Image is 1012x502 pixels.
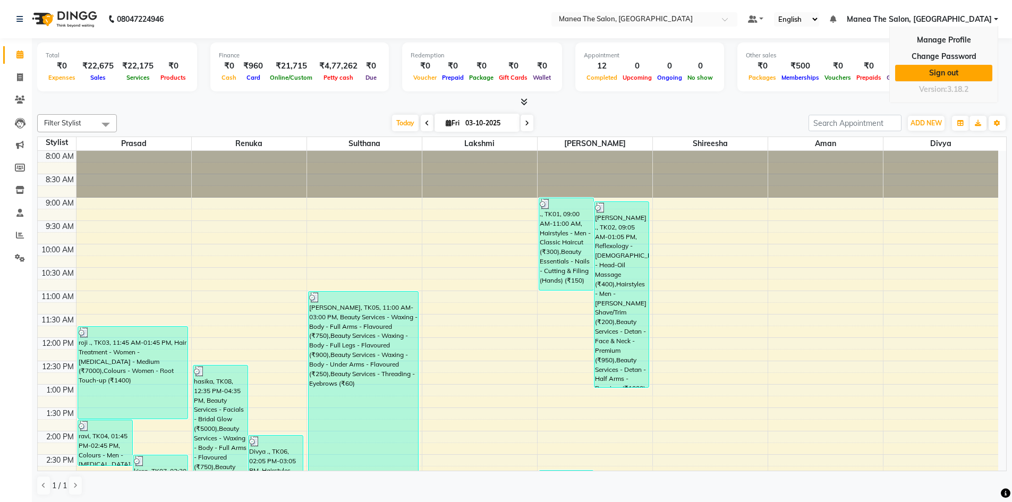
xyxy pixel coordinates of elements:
[44,174,76,185] div: 8:30 AM
[46,60,78,72] div: ₹0
[496,60,530,72] div: ₹0
[219,60,239,72] div: ₹0
[307,137,422,150] span: Sulthana
[654,74,685,81] span: Ongoing
[584,60,620,72] div: 12
[462,115,515,131] input: 2025-10-03
[538,137,652,150] span: [PERSON_NAME]
[594,202,649,387] div: [PERSON_NAME] ., TK02, 09:05 AM-01:05 PM, Reflexology - [DEMOGRAPHIC_DATA] - Head-Oil Massage (₹4...
[39,244,76,256] div: 10:00 AM
[44,221,76,232] div: 9:30 AM
[530,60,554,72] div: ₹0
[539,198,593,290] div: ., TK01, 09:00 AM-11:00 AM, Hairstyles - Men - Classic Haircut (₹300),Beauty Essentials - Nails -...
[88,74,108,81] span: Sales
[809,115,902,131] input: Search Appointment
[895,48,992,65] a: Change Password
[884,60,918,72] div: ₹0
[496,74,530,81] span: Gift Cards
[267,60,315,72] div: ₹21,715
[44,385,76,396] div: 1:00 PM
[822,60,854,72] div: ₹0
[363,74,379,81] span: Due
[466,74,496,81] span: Package
[439,74,466,81] span: Prepaid
[895,82,992,97] div: Version:3.18.2
[884,74,918,81] span: Gift Cards
[118,60,158,72] div: ₹22,175
[530,74,554,81] span: Wallet
[822,74,854,81] span: Vouchers
[78,60,118,72] div: ₹22,675
[584,51,716,60] div: Appointment
[620,74,654,81] span: Upcoming
[124,74,152,81] span: Services
[44,408,76,419] div: 1:30 PM
[443,119,462,127] span: Fri
[117,4,164,34] b: 08047224946
[439,60,466,72] div: ₹0
[883,137,999,150] span: Divya
[78,327,188,419] div: roji ., TK03, 11:45 AM-01:45 PM, Hair Treatment - Women - [MEDICAL_DATA] - Medium (₹7000),Colours...
[44,198,76,209] div: 9:00 AM
[39,291,76,302] div: 11:00 AM
[411,74,439,81] span: Voucher
[158,60,189,72] div: ₹0
[133,455,188,500] div: kiran, TK07, 02:30 PM-03:30 PM, Hairstyles - Men - [PERSON_NAME] Shave/Trim (₹200)
[466,60,496,72] div: ₹0
[46,74,78,81] span: Expenses
[39,268,76,279] div: 10:30 AM
[768,137,883,150] span: Aman
[779,60,822,72] div: ₹500
[44,431,76,443] div: 2:00 PM
[422,137,537,150] span: Lakshmi
[267,74,315,81] span: Online/Custom
[620,60,654,72] div: 0
[746,74,779,81] span: Packages
[244,74,263,81] span: Card
[46,51,189,60] div: Total
[411,60,439,72] div: ₹0
[854,74,884,81] span: Prepaids
[746,60,779,72] div: ₹0
[44,455,76,466] div: 2:30 PM
[27,4,100,34] img: logo
[192,137,307,150] span: Renuka
[895,65,992,81] a: Sign out
[315,60,362,72] div: ₹4,77,262
[44,151,76,162] div: 8:00 AM
[685,60,716,72] div: 0
[411,51,554,60] div: Redemption
[249,436,303,481] div: Divya ., TK06, 02:05 PM-03:05 PM, Hairstyles - Women - Blowdry Curls (₹650)
[746,51,918,60] div: Other sales
[685,74,716,81] span: No show
[654,60,685,72] div: 0
[239,60,267,72] div: ₹960
[895,32,992,48] a: Manage Profile
[321,74,356,81] span: Petty cash
[584,74,620,81] span: Completed
[40,338,76,349] div: 12:00 PM
[908,116,945,131] button: ADD NEW
[158,74,189,81] span: Products
[392,115,419,131] span: Today
[219,74,239,81] span: Cash
[847,14,992,25] span: Manea The Salon, [GEOGRAPHIC_DATA]
[44,118,81,127] span: Filter Stylist
[78,420,132,465] div: ravi, TK04, 01:45 PM-02:45 PM, Colours - Men - [MEDICAL_DATA] Free (₹1100)
[653,137,768,150] span: shireesha
[38,137,76,148] div: Stylist
[309,292,419,477] div: [PERSON_NAME], TK05, 11:00 AM-03:00 PM, Beauty Services - Waxing - Body - Full Arms - Flavoured (...
[219,51,380,60] div: Finance
[76,137,191,150] span: Prasad
[362,60,380,72] div: ₹0
[40,361,76,372] div: 12:30 PM
[779,74,822,81] span: Memberships
[39,314,76,326] div: 11:30 AM
[52,480,67,491] span: 1 / 1
[911,119,942,127] span: ADD NEW
[854,60,884,72] div: ₹0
